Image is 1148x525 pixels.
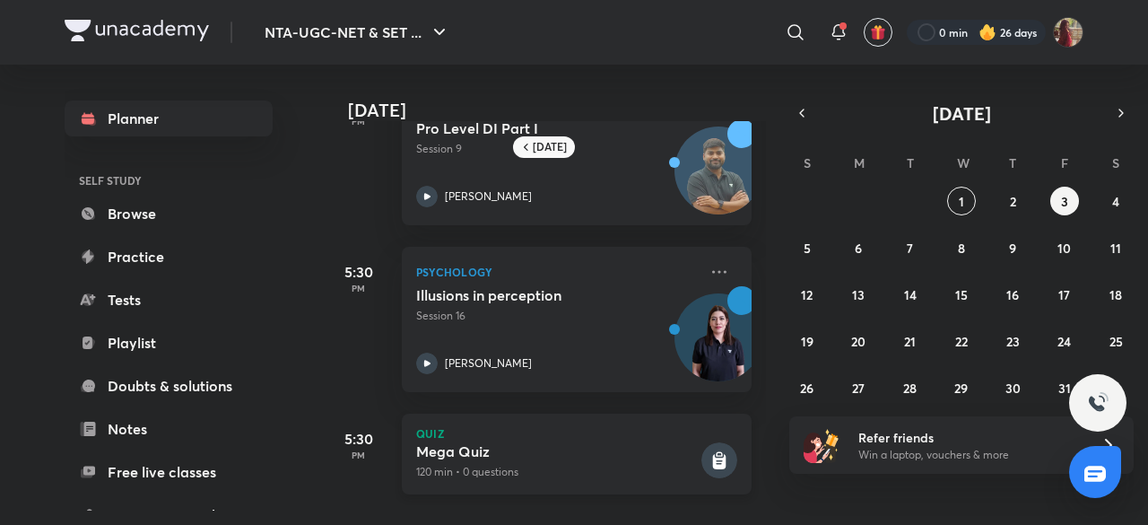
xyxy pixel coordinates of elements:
abbr: October 15, 2025 [955,286,968,303]
span: [DATE] [933,101,991,126]
abbr: October 22, 2025 [955,333,968,350]
p: Session 9 [416,141,698,157]
abbr: October 14, 2025 [904,286,917,303]
a: Notes [65,411,273,447]
button: October 13, 2025 [844,280,873,309]
abbr: October 2, 2025 [1010,193,1016,210]
h6: [DATE] [533,140,567,154]
button: October 18, 2025 [1101,280,1130,309]
abbr: October 21, 2025 [904,333,916,350]
button: October 1, 2025 [947,187,976,215]
a: Planner [65,101,273,136]
button: avatar [864,18,892,47]
button: October 17, 2025 [1050,280,1079,309]
a: Browse [65,196,273,232]
h5: Illusions in perception [416,286,639,304]
abbr: October 20, 2025 [851,333,865,350]
button: October 5, 2025 [793,233,822,262]
button: October 3, 2025 [1050,187,1079,215]
button: [DATE] [814,101,1109,126]
button: October 19, 2025 [793,327,822,355]
button: October 7, 2025 [896,233,925,262]
abbr: Thursday [1009,154,1016,171]
img: avatar [870,24,886,40]
a: Company Logo [65,20,209,46]
button: October 21, 2025 [896,327,925,355]
abbr: October 29, 2025 [954,380,968,397]
abbr: October 9, 2025 [1009,240,1016,257]
img: streak [978,23,996,41]
button: October 16, 2025 [998,280,1027,309]
button: October 15, 2025 [947,280,976,309]
abbr: October 11, 2025 [1110,240,1121,257]
a: Playlist [65,325,273,361]
abbr: Wednesday [957,154,970,171]
abbr: October 27, 2025 [852,380,865,397]
h4: [DATE] [348,100,770,121]
p: Win a laptop, vouchers & more [858,447,1079,463]
abbr: October 25, 2025 [1109,333,1123,350]
abbr: Monday [854,154,865,171]
p: PM [323,116,395,127]
a: Free live classes [65,454,273,490]
button: October 4, 2025 [1101,187,1130,215]
h5: 5:30 [323,428,395,450]
a: Doubts & solutions [65,368,273,404]
abbr: October 17, 2025 [1058,286,1070,303]
a: Tests [65,282,273,318]
abbr: Friday [1061,154,1068,171]
abbr: October 8, 2025 [958,240,965,257]
abbr: October 18, 2025 [1109,286,1122,303]
button: October 2, 2025 [998,187,1027,215]
button: October 24, 2025 [1050,327,1079,355]
button: October 8, 2025 [947,233,976,262]
abbr: October 1, 2025 [959,193,964,210]
abbr: October 10, 2025 [1057,240,1071,257]
button: October 25, 2025 [1101,327,1130,355]
abbr: October 31, 2025 [1058,380,1071,397]
abbr: October 4, 2025 [1112,193,1119,210]
abbr: Tuesday [907,154,914,171]
img: referral [804,427,839,463]
abbr: October 23, 2025 [1006,333,1020,350]
button: October 30, 2025 [998,373,1027,402]
img: Avatar [675,136,761,223]
abbr: Saturday [1112,154,1119,171]
abbr: October 12, 2025 [801,286,813,303]
abbr: October 26, 2025 [800,380,813,397]
h6: SELF STUDY [65,165,273,196]
button: October 22, 2025 [947,327,976,355]
button: October 11, 2025 [1101,233,1130,262]
abbr: October 30, 2025 [1005,380,1021,397]
abbr: October 24, 2025 [1057,333,1071,350]
button: October 12, 2025 [793,280,822,309]
img: Srishti Sharma [1053,17,1083,48]
button: NTA-UGC-NET & SET ... [254,14,461,50]
abbr: October 3, 2025 [1061,193,1068,210]
button: October 9, 2025 [998,233,1027,262]
button: October 23, 2025 [998,327,1027,355]
abbr: October 6, 2025 [855,240,862,257]
p: Psychology [416,261,698,283]
p: [PERSON_NAME] [445,188,532,205]
abbr: October 16, 2025 [1006,286,1019,303]
button: October 27, 2025 [844,373,873,402]
p: PM [323,450,395,460]
h5: 5:30 [323,261,395,283]
button: October 6, 2025 [844,233,873,262]
a: Practice [65,239,273,275]
abbr: October 19, 2025 [801,333,813,350]
p: Session 16 [416,308,698,324]
img: ttu [1087,392,1109,414]
button: October 29, 2025 [947,373,976,402]
abbr: October 7, 2025 [907,240,913,257]
abbr: October 28, 2025 [903,380,917,397]
h5: Mega Quiz [416,442,698,460]
button: October 31, 2025 [1050,373,1079,402]
abbr: October 13, 2025 [852,286,865,303]
abbr: Sunday [804,154,811,171]
p: PM [323,283,395,293]
p: [PERSON_NAME] [445,355,532,372]
button: October 26, 2025 [793,373,822,402]
button: October 14, 2025 [896,280,925,309]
